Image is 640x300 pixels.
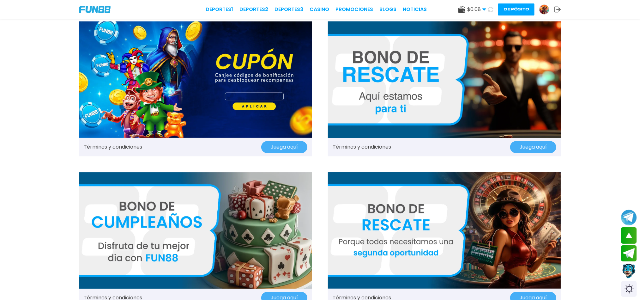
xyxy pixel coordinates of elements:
button: scroll up [621,227,637,244]
img: Promo Banner [79,172,312,289]
a: Deportes3 [275,6,303,13]
a: NOTICIAS [403,6,427,13]
a: Términos y condiciones [333,144,391,151]
img: Avatar [540,5,549,14]
img: Promo Banner [79,21,312,138]
a: Deportes2 [239,6,268,13]
img: Promo Banner [328,21,561,138]
span: $ 0.08 [467,6,486,13]
a: Avatar [539,4,554,15]
img: Company Logo [79,6,111,13]
button: Juega aquí [510,141,556,153]
a: Promociones [335,6,373,13]
a: BLOGS [379,6,396,13]
a: CASINO [310,6,329,13]
button: Juega aquí [261,141,307,153]
button: Contact customer service [621,263,637,279]
div: Switch theme [621,281,637,297]
img: Promo Banner [328,172,561,289]
button: Join telegram [621,245,637,262]
a: Términos y condiciones [84,144,142,151]
button: Depósito [498,3,534,15]
button: Join telegram channel [621,209,637,226]
a: Deportes1 [206,6,233,13]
